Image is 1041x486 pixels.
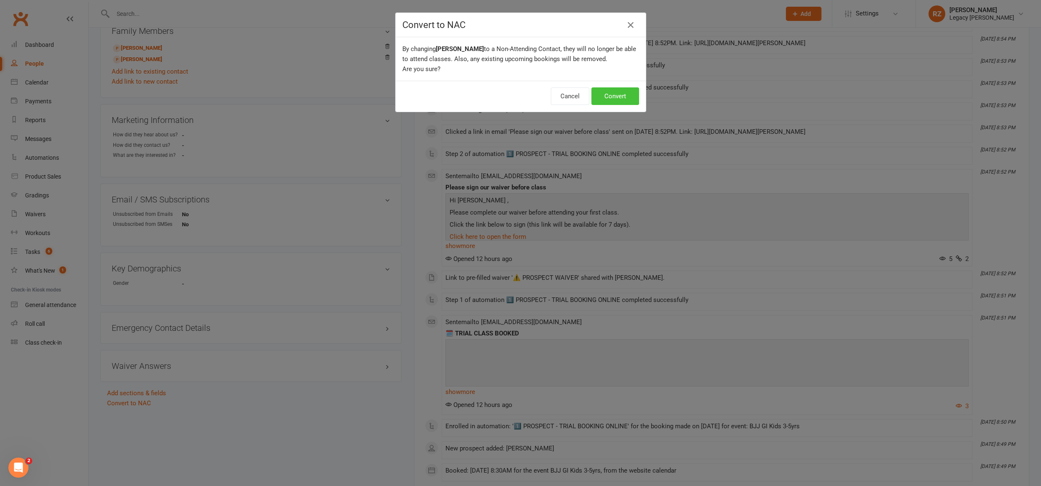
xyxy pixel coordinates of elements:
[551,87,589,105] button: Cancel
[436,45,484,53] b: [PERSON_NAME]
[396,37,646,81] div: By changing to a Non-Attending Contact, they will no longer be able to attend classes. Also, any ...
[8,458,28,478] iframe: Intercom live chat
[26,458,32,464] span: 2
[402,20,639,30] h4: Convert to NAC
[591,87,639,105] button: Convert
[624,18,637,32] button: Close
